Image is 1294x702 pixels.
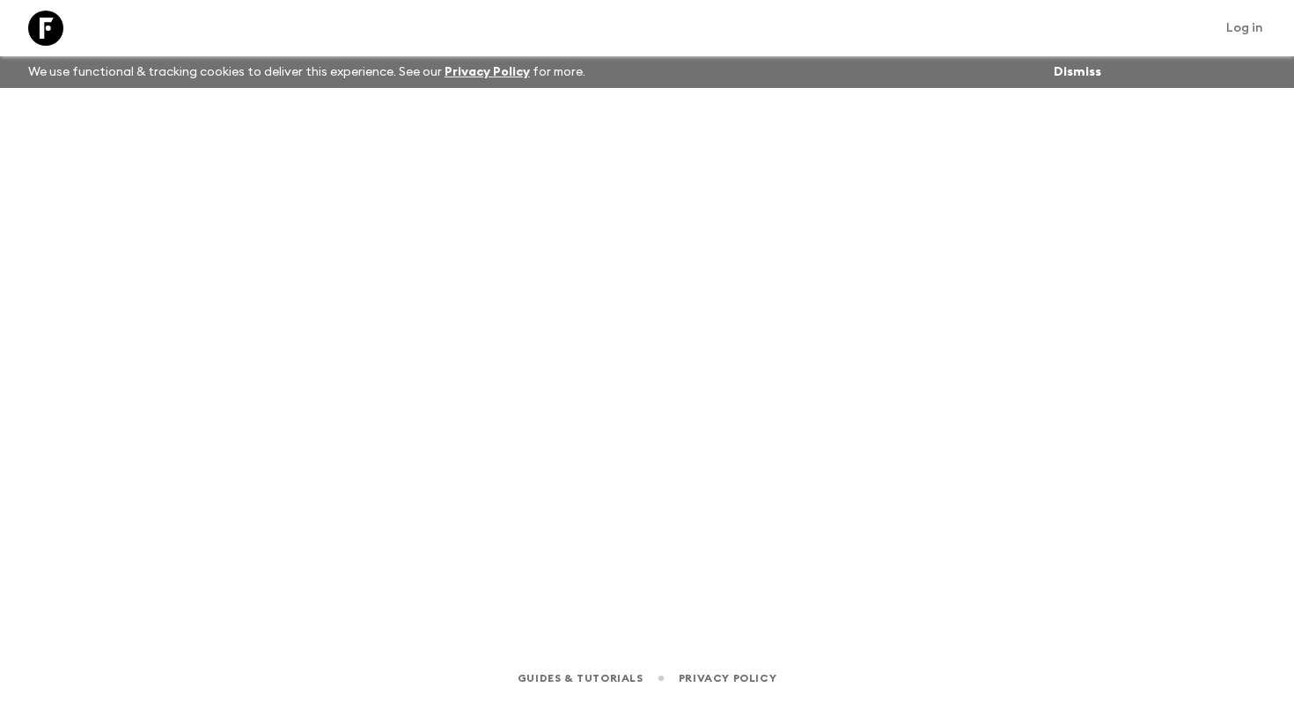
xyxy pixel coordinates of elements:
button: Dismiss [1049,60,1106,84]
p: We use functional & tracking cookies to deliver this experience. See our for more. [21,56,592,88]
a: Guides & Tutorials [518,669,643,688]
a: Privacy Policy [445,66,530,78]
a: Privacy Policy [679,669,776,688]
a: Log in [1217,16,1273,40]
